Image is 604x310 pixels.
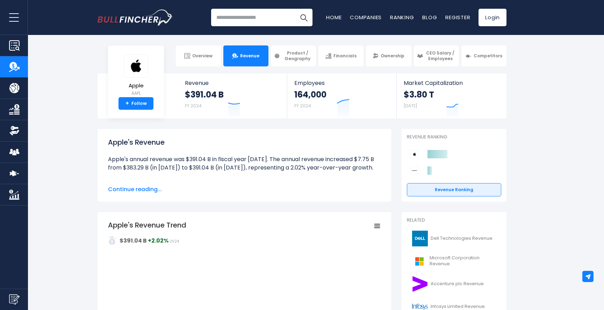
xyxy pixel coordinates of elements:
small: AAPL [124,90,148,96]
span: Product / Geography [282,50,313,61]
li: Apple's annual revenue was $391.04 B in fiscal year [DATE]. The annual revenue increased $7.75 B ... [108,155,381,172]
small: [DATE] [404,103,417,109]
strong: $391.04 B [185,89,224,100]
span: Competitors [474,53,502,59]
h1: Apple's Revenue [108,137,381,147]
a: Ranking [390,14,414,21]
a: Overview [176,45,221,66]
strong: + [125,100,129,107]
img: Apple competitors logo [410,150,419,158]
img: ACN logo [411,276,429,292]
a: Blog [422,14,437,21]
small: FY 2024 [185,103,202,109]
a: Competitors [461,45,506,66]
a: Go to homepage [98,9,173,26]
small: FY 2024 [294,103,311,109]
a: Market Capitalization $3.80 T [DATE] [397,73,506,118]
a: Companies [350,14,382,21]
span: Overview [192,53,213,59]
a: Product / Geography [271,45,316,66]
p: Revenue Ranking [407,134,501,140]
span: Market Capitalization [404,80,499,86]
a: Microsoft Corporation Revenue [407,252,501,271]
a: Financials [318,45,364,66]
span: Employees [294,80,389,86]
li: Apple's quarterly revenue was $94.04 B in the quarter ending [DATE]. The quarterly revenue increa... [108,180,381,206]
img: MSFT logo [411,253,427,269]
a: +Follow [118,97,153,110]
p: Related [407,217,501,223]
span: CEO Salary / Employees [425,50,456,61]
img: Bullfincher logo [98,9,173,26]
strong: +2.02% [148,237,168,245]
img: DELL logo [411,231,429,246]
a: Revenue [223,45,268,66]
img: addasd [108,236,116,245]
a: Ownership [366,45,411,66]
span: Ownership [381,53,404,59]
a: Employees 164,000 FY 2024 [287,73,396,118]
a: CEO Salary / Employees [414,45,459,66]
img: Sony Group Corporation competitors logo [410,166,419,175]
img: Ownership [9,125,20,136]
a: Accenture plc Revenue [407,274,501,294]
span: Continue reading... [108,185,381,194]
a: Apple AAPL [123,54,149,98]
a: Login [479,9,506,26]
span: Revenue [240,53,259,59]
a: Revenue $391.04 B FY 2024 [178,73,287,118]
a: Dell Technologies Revenue [407,229,501,248]
a: Home [326,14,341,21]
span: Apple [124,83,148,89]
span: Revenue [185,80,280,86]
a: Register [445,14,470,21]
a: Revenue Ranking [407,183,501,196]
strong: 164,000 [294,89,326,100]
strong: $3.80 T [404,89,434,100]
span: Financials [333,53,357,59]
span: 2024 [170,239,179,244]
tspan: Apple's Revenue Trend [108,220,186,230]
strong: $391.04 B [120,237,147,245]
button: Search [295,9,312,26]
